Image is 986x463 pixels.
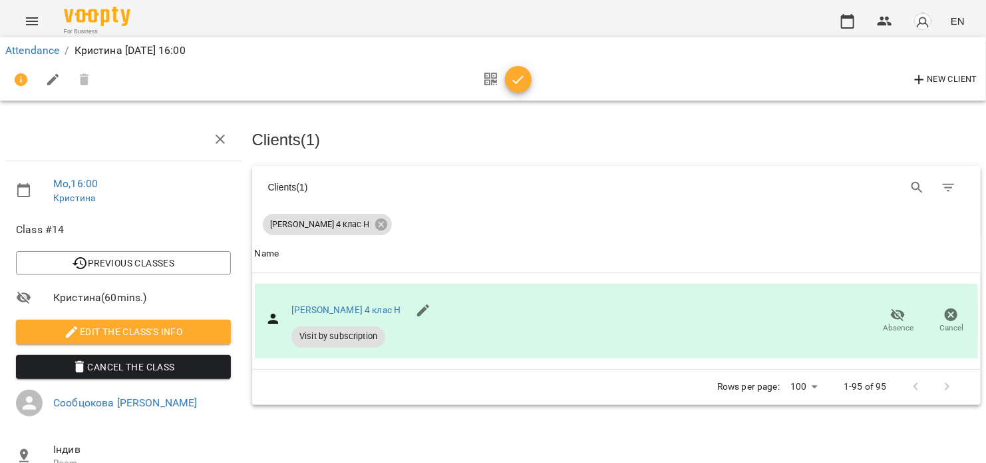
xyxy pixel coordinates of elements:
span: Class #14 [16,222,231,238]
a: Кристина [53,193,95,203]
span: Індив [53,442,231,458]
button: New Client [908,69,981,91]
button: Previous Classes [16,251,231,275]
a: [PERSON_NAME] 4 клас Н [291,304,401,315]
a: Mo , 16:00 [53,177,98,190]
span: [PERSON_NAME] 4 клас Н [263,219,378,231]
span: Absence [883,322,913,334]
span: Кристина ( 60 mins. ) [53,290,231,306]
img: avatar_s.png [913,12,932,31]
div: 100 [785,377,822,396]
span: EN [951,14,965,28]
span: Name [255,246,979,262]
a: Сообцокова [PERSON_NAME] [53,396,198,409]
button: Edit the class's Info [16,320,231,344]
h3: Clients ( 1 ) [252,131,981,149]
div: Table Toolbar [252,166,981,209]
button: EN [945,9,970,33]
p: Rows per page: [717,380,780,394]
button: Absence [872,302,925,340]
img: Voopty Logo [64,7,130,26]
nav: breadcrumb [5,43,981,59]
div: Sort [255,246,279,262]
button: Menu [16,5,48,37]
span: New Client [911,72,977,88]
span: For Business [64,27,130,36]
span: Edit the class's Info [27,324,220,340]
button: Search [902,172,933,204]
a: Attendance [5,44,59,57]
span: Visit by subscription [291,330,385,342]
button: Filter [933,172,965,204]
div: Clients ( 1 ) [268,181,605,194]
p: Кристина [DATE] 16:00 [75,43,186,59]
li: / [65,43,69,59]
button: Cancel the class [16,355,231,379]
span: Cancel [939,322,963,334]
span: Cancel the class [27,359,220,375]
div: [PERSON_NAME] 4 клас Н [263,214,392,235]
button: Cancel [925,302,978,340]
p: 1-95 of 95 [844,380,886,394]
span: Previous Classes [27,255,220,271]
div: Name [255,246,279,262]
